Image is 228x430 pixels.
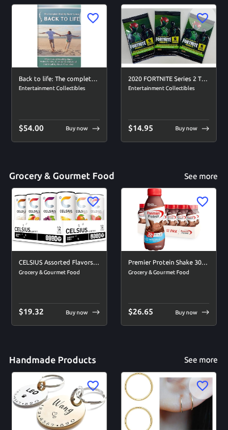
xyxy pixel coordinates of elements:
[183,354,219,368] button: See more
[19,258,100,269] h6: CELSIUS Assorted Flavors Official Variety Pack, Functional Essential Energy Drinks, 12 Fl Oz (Pac...
[19,124,44,133] span: $ 54.00
[66,309,88,317] p: Buy now
[128,75,209,85] h6: 2020 FORTNITE Series 2 Trading Cards 3-Pack Retail Lot 6 Cards Per Pack 18 Cards total Superior S...
[128,84,209,93] span: Entertainment Collectibles
[183,170,219,184] button: See more
[128,269,209,278] span: Grocery & Gourmet Food
[19,308,44,317] span: $ 19.32
[19,75,100,85] h6: Back to life: The complete healthy back system DVD - 3 phase workout program
[9,171,115,182] h5: Grocery & Gourmet Food
[9,355,96,367] h5: Handmade Products
[66,125,88,133] p: Buy now
[128,124,153,133] span: $ 14.95
[19,84,100,93] span: Entertainment Collectibles
[121,189,216,252] img: Premier Protein Shake 30g Protein 1g Sugar 24 Vitamins Minerals Nutrients to Support Immune Healt...
[175,309,197,317] p: Buy now
[19,269,100,278] span: Grocery & Gourmet Food
[128,308,153,317] span: $ 26.65
[175,125,197,133] p: Buy now
[12,189,107,252] img: CELSIUS Assorted Flavors Official Variety Pack, Functional Essential Energy Drinks, 12 Fl Oz (Pac...
[121,5,216,68] img: 2020 FORTNITE Series 2 Trading Cards 3-Pack Retail Lot 6 Cards Per Pack 18 Cards total Superior S...
[12,5,107,68] img: Back to life: The complete healthy back system DVD - 3 phase workout program image
[128,258,209,269] h6: Premier Protein Shake 30g Protein 1g Sugar 24 Vitamins Minerals Nutrients to Support Immune Healt...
